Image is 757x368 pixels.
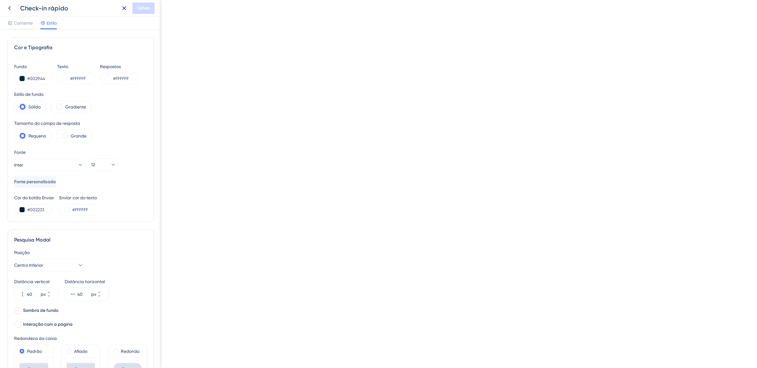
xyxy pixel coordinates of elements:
[14,150,26,155] font: Fonte
[23,308,58,313] font: Sombra de fundo
[14,162,23,167] font: Inter
[14,279,50,284] font: Distância vertical
[14,44,52,50] font: Cor e Tipografia
[14,159,84,171] button: Inter
[47,20,57,26] font: Estilo
[14,237,50,243] font: Pesquisa Modal
[77,290,90,298] input: px
[137,5,150,11] font: Salvar
[28,133,46,138] font: Pequeno
[14,336,57,341] font: Redondeza da caixa
[14,259,84,272] button: Centro Inferior
[57,64,68,69] font: Texto
[14,263,43,268] font: Centro Inferior
[41,292,46,297] font: px
[65,104,86,109] font: Gradiente
[47,288,58,294] button: px
[74,349,87,354] font: Afiado
[14,250,30,255] font: Posição
[14,64,27,69] font: Fundo
[27,349,42,354] font: Padrão
[14,121,80,126] font: Tamanho do campo de resposta
[59,195,97,200] font: Enviar cor do texto
[14,195,54,200] font: Cor do botão Enviar
[91,162,95,167] font: 12
[23,322,73,327] font: Interação com a página
[14,20,33,26] font: Contente
[14,92,44,97] font: Estilo de fundo
[20,4,68,12] font: Check-in rápido
[14,179,56,184] font: Fonte personalizada
[91,158,116,171] button: 12
[132,3,155,14] button: Salvar
[71,133,86,138] font: Grande
[27,290,39,298] input: px
[14,176,56,188] button: Fonte personalizada
[47,294,58,301] button: px
[97,288,109,294] button: px
[121,349,139,354] font: Redondo
[65,279,105,284] font: Distância horizontal
[91,292,96,297] font: px
[100,64,121,69] font: Respostas
[28,104,41,109] font: Sólido
[97,294,109,301] button: px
